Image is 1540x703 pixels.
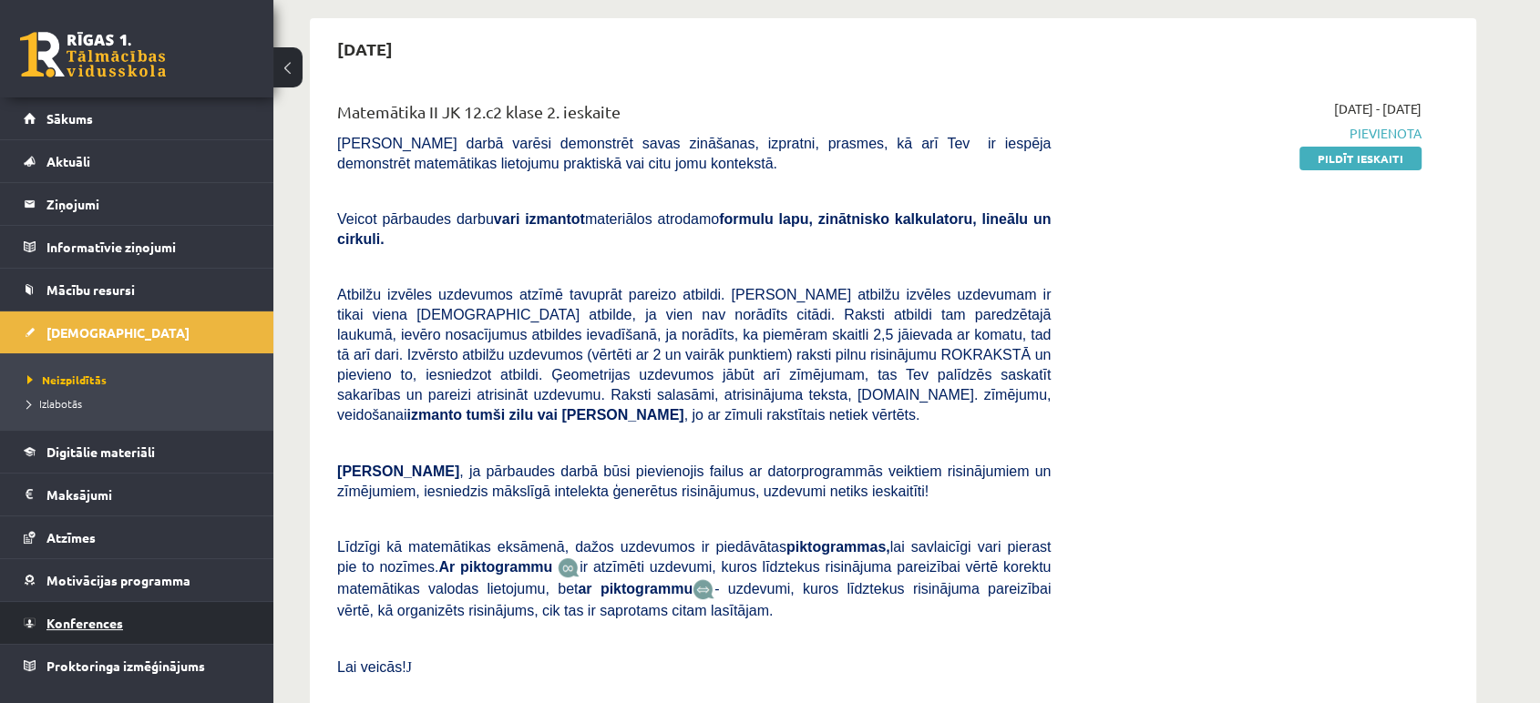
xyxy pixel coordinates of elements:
legend: Ziņojumi [46,183,251,225]
span: Konferences [46,615,123,631]
div: Matemātika II JK 12.c2 klase 2. ieskaite [337,99,1051,133]
a: Proktoringa izmēģinājums [24,645,251,687]
span: Sākums [46,110,93,127]
span: J [406,659,412,675]
b: vari izmantot [494,211,585,227]
span: Motivācijas programma [46,572,190,588]
span: Neizpildītās [27,372,107,387]
span: [PERSON_NAME] darbā varēsi demonstrēt savas zināšanas, izpratni, prasmes, kā arī Tev ir iespēja d... [337,136,1051,171]
a: Ziņojumi [24,183,251,225]
a: Konferences [24,602,251,644]
span: Izlabotās [27,396,82,411]
a: Atzīmes [24,516,251,558]
h2: [DATE] [319,27,411,70]
b: izmanto [407,407,462,423]
b: tumši zilu vai [PERSON_NAME] [466,407,683,423]
a: Rīgas 1. Tālmācības vidusskola [20,32,166,77]
span: Atzīmes [46,529,96,545]
span: Līdzīgi kā matemātikas eksāmenā, dažos uzdevumos ir piedāvātas lai savlaicīgi vari pierast pie to... [337,539,1051,575]
a: Izlabotās [27,395,255,412]
span: Lai veicās! [337,659,406,675]
b: formulu lapu, zinātnisko kalkulatoru, lineālu un cirkuli. [337,211,1051,247]
b: ar piktogrammu [578,581,693,596]
a: Maksājumi [24,474,251,515]
span: Atbilžu izvēles uzdevumos atzīmē tavuprāt pareizo atbildi. [PERSON_NAME] atbilžu izvēles uzdevuma... [337,287,1051,423]
legend: Informatīvie ziņojumi [46,226,251,268]
b: piktogrammas, [786,539,890,555]
span: Pievienota [1078,124,1422,143]
span: Proktoringa izmēģinājums [46,657,205,674]
a: Motivācijas programma [24,559,251,601]
span: ir atzīmēti uzdevumi, kuros līdztekus risinājuma pareizībai vērtē korektu matemātikas valodas lie... [337,559,1051,596]
span: Aktuāli [46,153,90,169]
a: Digitālie materiāli [24,431,251,473]
legend: Maksājumi [46,474,251,515]
span: Mācību resursi [46,281,135,298]
img: wKvN42sLe3LLwAAAABJRU5ErkJggg== [693,579,714,600]
span: Veicot pārbaudes darbu materiālos atrodamo [337,211,1051,247]
span: [DATE] - [DATE] [1334,99,1422,118]
a: Mācību resursi [24,269,251,311]
a: Neizpildītās [27,372,255,388]
a: Pildīt ieskaiti [1299,147,1422,170]
span: [PERSON_NAME] [337,464,459,479]
span: [DEMOGRAPHIC_DATA] [46,324,190,341]
img: JfuEzvunn4EvwAAAAASUVORK5CYII= [558,557,580,578]
span: , ja pārbaudes darbā būsi pievienojis failus ar datorprogrammās veiktiem risinājumiem un zīmējumi... [337,464,1051,499]
span: Digitālie materiāli [46,443,155,460]
b: Ar piktogrammu [438,559,552,575]
a: Aktuāli [24,140,251,182]
a: Informatīvie ziņojumi [24,226,251,268]
a: [DEMOGRAPHIC_DATA] [24,311,251,353]
a: Sākums [24,97,251,139]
